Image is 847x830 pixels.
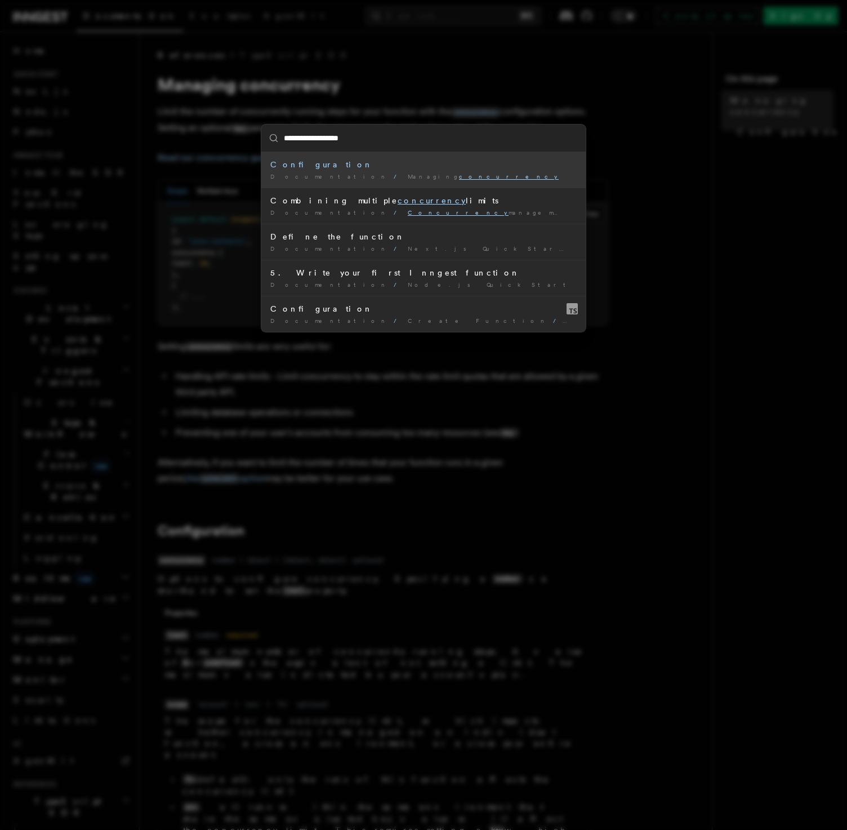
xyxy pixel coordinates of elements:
div: Configuration [270,303,577,314]
span: Documentation [270,209,389,216]
span: Next.js Quick Start [408,245,573,252]
div: Combining multiple limits [270,195,577,206]
span: Documentation [270,317,389,324]
mark: concurrency [398,196,466,205]
span: Node.js Quick Start [408,281,573,288]
span: Managing [408,173,559,180]
span: / [573,245,583,252]
span: management [408,209,582,216]
span: Documentation [270,281,389,288]
span: Documentation [270,245,389,252]
span: / [553,317,563,324]
span: / [394,173,403,180]
span: Create Function [408,317,549,324]
mark: concurrency [459,173,559,180]
span: / [394,281,403,288]
div: 5. Write your first Inngest function [270,267,577,278]
span: / [394,245,403,252]
span: Documentation [270,173,389,180]
mark: Concurrency [408,209,509,216]
span: / [394,317,403,324]
div: Define the function [270,231,577,242]
div: Configuration [270,159,577,170]
span: / [394,209,403,216]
